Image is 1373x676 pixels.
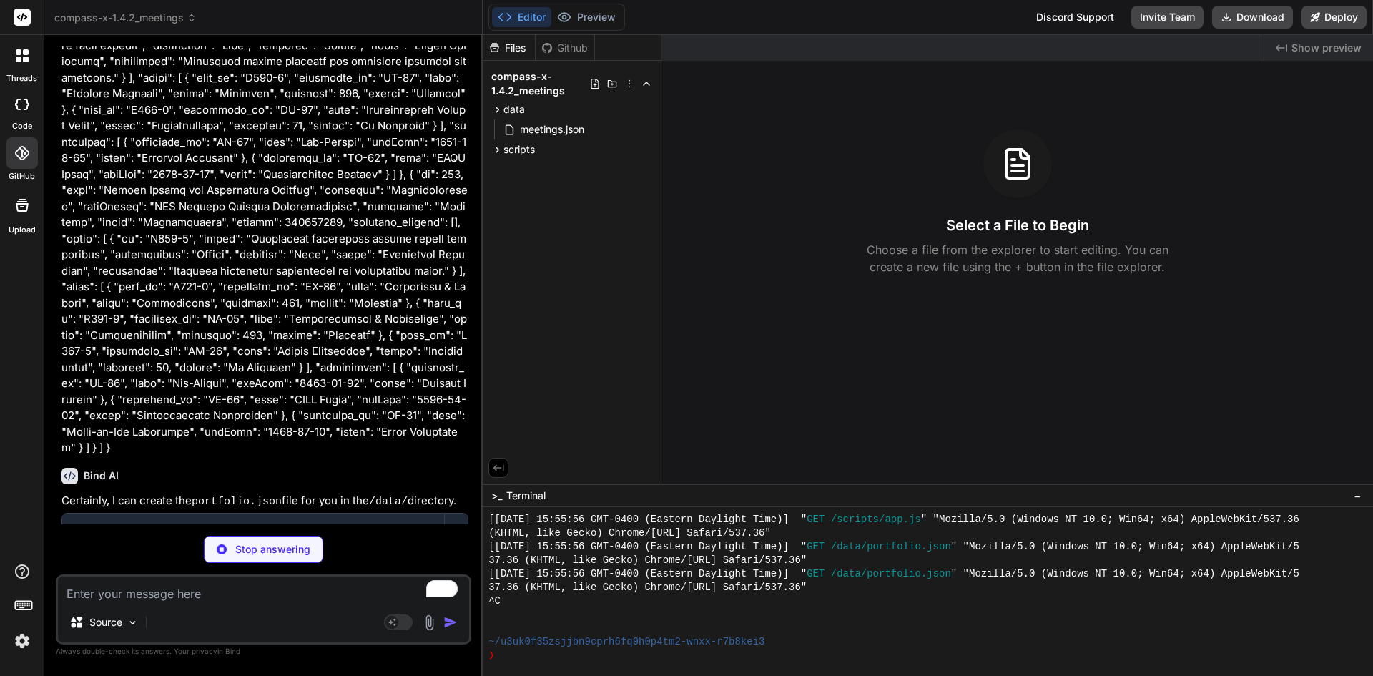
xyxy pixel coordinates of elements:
span: >_ [491,489,502,503]
span: [[DATE] 15:55:56 GMT-0400 (Eastern Daylight Time)] " [488,540,807,554]
button: − [1351,484,1364,507]
div: Files [483,41,535,55]
span: /data/portfolio.json [831,567,951,581]
label: Upload [9,224,36,236]
span: ~/u3uk0f35zsjjbn9cprh6fq9h0p4tm2-wnxx-r7b8kei3 [488,635,764,649]
button: Editor [492,7,551,27]
span: 37.36 (KHTML, like Gecko) Chrome/[URL] Safari/537.36" [488,554,807,567]
label: threads [6,72,37,84]
span: data [503,102,525,117]
span: " "Mozilla/5.0 (Windows NT 10.0; Win64; x64) AppleWebKit/5 [951,567,1299,581]
span: [[DATE] 15:55:56 GMT-0400 (Eastern Daylight Time)] " [488,513,807,526]
span: ❯ [488,649,496,662]
p: Stop answering [235,542,310,557]
span: [[DATE] 15:55:56 GMT-0400 (Eastern Daylight Time)] " [488,567,807,581]
label: GitHub [9,170,35,182]
span: 37.36 (KHTML, like Gecko) Chrome/[URL] Safari/537.36" [488,581,807,594]
p: Source [89,615,122,630]
span: meetings.json [518,121,586,138]
h3: Select a File to Begin [946,215,1089,235]
button: Download [1212,6,1293,29]
span: privacy [192,647,217,655]
button: Deploy [1301,6,1367,29]
code: /data/ [369,496,408,508]
div: Discord Support [1028,6,1123,29]
img: icon [443,615,458,630]
span: GET [807,513,825,526]
span: GET [807,540,825,554]
code: portfolio.json [192,496,282,508]
button: Preview [551,7,621,27]
p: Always double-check its answers. Your in Bind [56,645,471,658]
span: ^C [488,594,501,608]
span: compass-x-1.4.2_meetings [491,69,589,98]
span: Show preview [1291,41,1362,55]
span: compass-x-1.4.2_meetings [54,11,197,25]
textarea: To enrich screen reader interactions, please activate Accessibility in Grammarly extension settings [58,577,469,602]
img: Pick Models [127,617,139,629]
label: code [12,120,32,132]
div: Create portfolio.json [77,524,430,538]
img: attachment [421,614,438,631]
img: settings [10,629,34,653]
p: Certainly, I can create the file for you in the directory. [61,493,468,511]
p: Choose a file from the explorer to start editing. You can create a new file using the + button in... [857,241,1178,275]
span: /scripts/app.js [831,513,921,526]
span: (KHTML, like Gecko) Chrome/[URL] Safari/537.36" [488,526,771,540]
button: Create portfolio.jsonClick to open Workbench [62,514,444,561]
span: − [1354,489,1362,503]
span: Terminal [506,489,546,503]
h6: Bind AI [84,469,119,483]
div: Github [536,41,594,55]
span: " "Mozilla/5.0 (Windows NT 10.0; Win64; x64) AppleWebKit/5 [951,540,1299,554]
span: /data/portfolio.json [831,540,951,554]
span: " "Mozilla/5.0 (Windows NT 10.0; Win64; x64) AppleWebKit/537.36 [921,513,1299,526]
span: GET [807,567,825,581]
span: scripts [503,142,535,157]
button: Invite Team [1131,6,1204,29]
